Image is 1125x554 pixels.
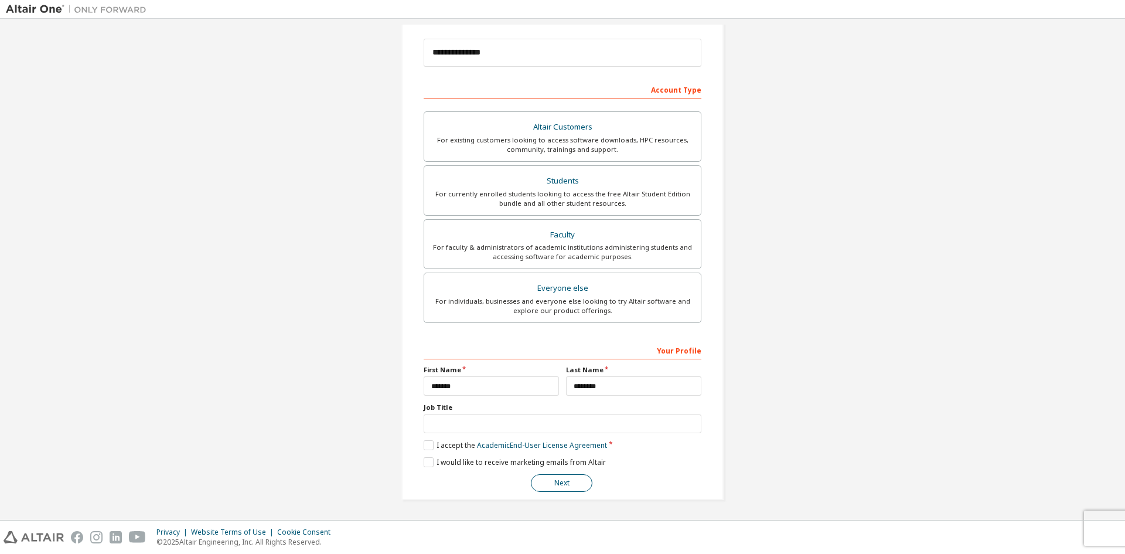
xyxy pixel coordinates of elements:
button: Next [531,474,592,492]
div: Your Profile [424,341,701,359]
img: facebook.svg [71,531,83,543]
div: Faculty [431,227,694,243]
div: For currently enrolled students looking to access the free Altair Student Edition bundle and all ... [431,189,694,208]
img: youtube.svg [129,531,146,543]
img: linkedin.svg [110,531,122,543]
div: For individuals, businesses and everyone else looking to try Altair software and explore our prod... [431,297,694,315]
div: Cookie Consent [277,528,337,537]
label: Job Title [424,403,701,412]
div: Account Type [424,80,701,98]
div: Everyone else [431,280,694,297]
div: For existing customers looking to access software downloads, HPC resources, community, trainings ... [431,135,694,154]
a: Academic End-User License Agreement [477,440,607,450]
div: Students [431,173,694,189]
p: © 2025 Altair Engineering, Inc. All Rights Reserved. [156,537,337,547]
div: Altair Customers [431,119,694,135]
img: altair_logo.svg [4,531,64,543]
label: Last Name [566,365,701,375]
label: I accept the [424,440,607,450]
label: First Name [424,365,559,375]
div: Website Terms of Use [191,528,277,537]
img: Altair One [6,4,152,15]
div: For faculty & administrators of academic institutions administering students and accessing softwa... [431,243,694,261]
label: I would like to receive marketing emails from Altair [424,457,606,467]
div: Privacy [156,528,191,537]
img: instagram.svg [90,531,103,543]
